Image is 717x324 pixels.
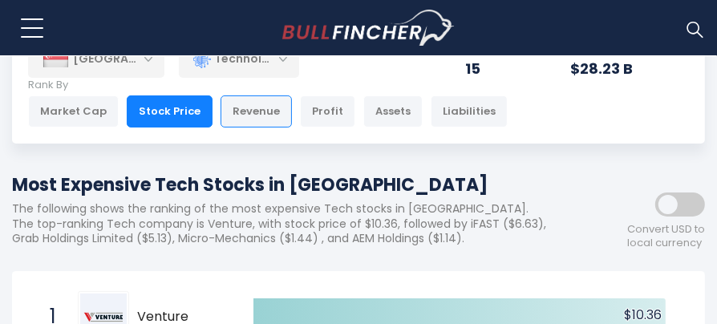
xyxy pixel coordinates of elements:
text: $10.36 [624,306,662,324]
p: Rank By [28,79,508,92]
div: Market Cap [28,95,119,128]
div: Assets [363,95,423,128]
div: $28.23 B [570,59,689,78]
div: [GEOGRAPHIC_DATA] [28,42,164,77]
div: Liabilities [431,95,508,128]
div: Revenue [221,95,292,128]
div: 15 [465,59,530,78]
div: Technology [179,41,299,78]
div: Stock Price [127,95,213,128]
a: Go to homepage [282,10,455,47]
h1: Most Expensive Tech Stocks in [GEOGRAPHIC_DATA] [12,172,561,198]
span: Convert USD to local currency [627,223,705,250]
p: The following shows the ranking of the most expensive Tech stocks in [GEOGRAPHIC_DATA]. The top-r... [12,201,561,245]
div: Profit [300,95,355,128]
img: bullfincher logo [282,10,455,47]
